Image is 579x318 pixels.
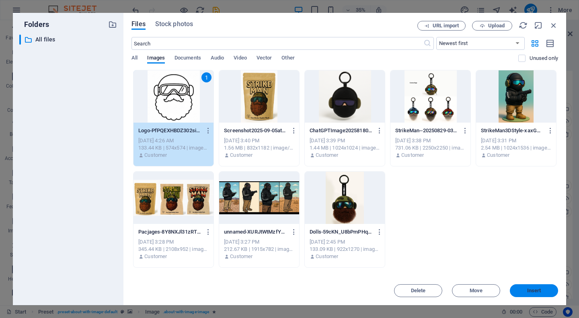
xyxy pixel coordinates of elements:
div: 345.44 KB | 2108x952 | image/jpeg [138,246,209,253]
div: [DATE] 3:40 PM [224,137,294,144]
span: Files [131,19,146,29]
span: Move [470,288,482,293]
p: Customer [144,152,167,159]
input: Search [131,37,423,50]
span: Documents [175,53,201,64]
p: unnamed-XURJtWtMzfYy1jr_4O5LXQ.jpg [224,228,287,236]
button: Move [452,284,500,297]
span: Images [147,53,165,64]
div: [DATE] 3:27 PM [224,238,294,246]
span: Other [281,53,294,64]
p: Customer [144,253,167,260]
div: [DATE] 4:26 AM [138,137,209,144]
div: [DATE] 3:31 PM [481,137,551,144]
div: 1.56 MB | 832x1182 | image/png [224,144,294,152]
p: Displays only files that are not in use on the website. Files added during this session can still... [530,55,558,62]
button: Upload [472,21,512,31]
div: 133.44 KB | 574x574 | image/jpeg [138,144,209,152]
p: Customer [230,253,253,260]
p: Screenshot2025-09-05at4.26.58PM1-7efPWI-0-RiodbFLQ_v6BA.png [224,127,287,134]
p: Customer [230,152,253,159]
i: Close [549,21,558,30]
i: Reload [519,21,528,30]
div: [DATE] 2:45 PM [310,238,380,246]
div: 133.09 KB | 922x1270 | image/jpeg [310,246,380,253]
p: Folders [19,19,49,30]
div: [DATE] 3:28 PM [138,238,209,246]
p: ChatGPTImage202581802_17_27-qC-racMJgIHY0KeoJ-rK7A.png [310,127,372,134]
div: 731.06 KB | 2250x2250 | image/jpeg [395,144,466,152]
span: URL import [433,23,459,28]
span: Audio [211,53,224,64]
span: Vector [257,53,272,64]
div: 1.44 MB | 1024x1024 | image/png [310,144,380,152]
p: Logo-PfPQEXHBDZ302si7GcxYVg.jpg [138,127,201,134]
span: Video [234,53,246,64]
button: Insert [510,284,558,297]
span: Delete [411,288,426,293]
span: Stock photos [155,19,193,29]
p: Dolls-59cKN_U8bPmPHqn0Zsdnig.jpg [310,228,372,236]
button: Delete [394,284,442,297]
i: Create new folder [108,20,117,29]
p: StrikeMan3DStyle-xaxGO1EbeGAZPmG3koSXzQ.png [481,127,544,134]
div: [DATE] 3:38 PM [395,137,466,144]
p: Customer [487,152,509,159]
button: URL import [417,21,466,31]
div: ​ [19,35,21,45]
span: Insert [527,288,541,293]
span: Upload [488,23,505,28]
div: 1 [201,72,211,82]
div: 212.67 KB | 1915x782 | image/jpeg [224,246,294,253]
p: Customer [316,152,338,159]
p: All files [35,35,102,44]
i: Minimize [534,21,543,30]
div: 2.54 MB | 1024x1536 | image/png [481,144,551,152]
p: Customer [316,253,338,260]
p: Pacjages-8Y8NXJl31zRTWIh-weXlwg.jpg [138,228,201,236]
div: [DATE] 3:39 PM [310,137,380,144]
span: All [131,53,138,64]
p: Customer [401,152,424,159]
p: StrikeMan--20250829-03-wQMVjDAS6zaAoYVXc6GRPQ.jpg [395,127,458,134]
